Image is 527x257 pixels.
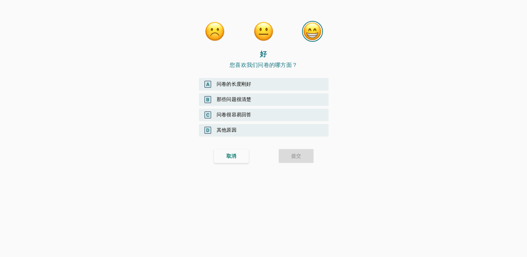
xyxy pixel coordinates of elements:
span: D [204,127,211,134]
span: A [204,81,211,88]
div: 问卷很容易回答 [199,109,328,121]
strong: 好 [260,50,267,58]
span: 您喜欢我们问卷的哪方面？ [230,62,297,68]
button: 取消 [214,149,249,163]
div: 那些问题很清楚 [199,93,328,106]
span: B [204,96,211,103]
div: 其他原因 [199,124,328,137]
div: 问卷的长度刚好 [199,78,328,91]
span: C [204,111,211,118]
div: 取消 [226,153,236,160]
